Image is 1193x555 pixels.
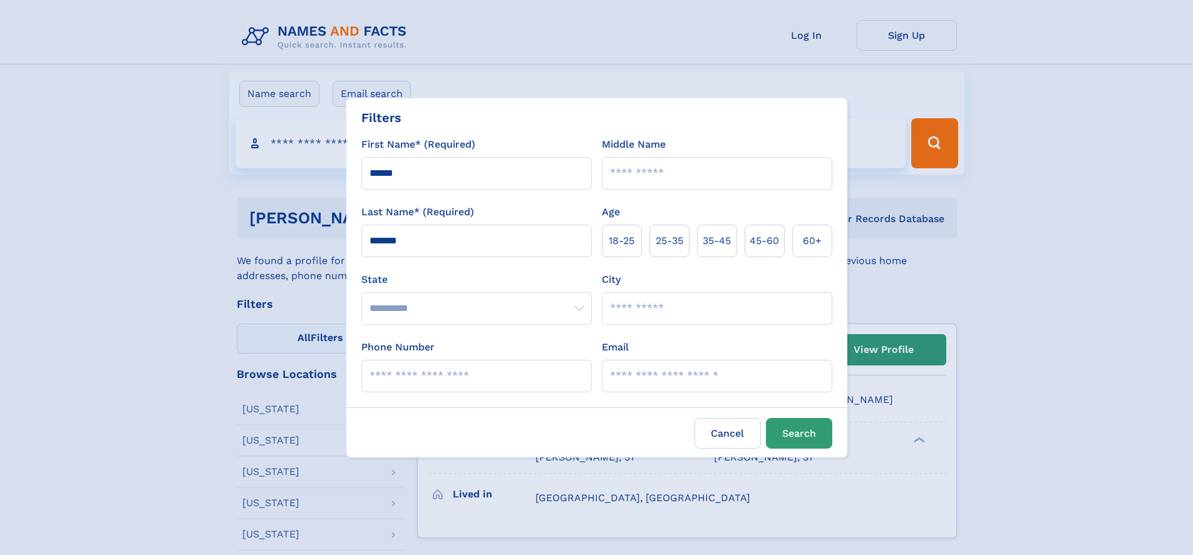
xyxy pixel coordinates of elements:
[361,137,475,152] label: First Name* (Required)
[602,340,629,355] label: Email
[766,418,832,449] button: Search
[695,418,761,449] label: Cancel
[750,233,779,248] span: 45‑60
[361,272,592,287] label: State
[602,205,620,220] label: Age
[602,272,621,287] label: City
[803,233,822,248] span: 60+
[361,108,401,127] div: Filters
[656,233,683,248] span: 25‑35
[602,137,666,152] label: Middle Name
[361,340,435,355] label: Phone Number
[609,233,634,248] span: 18‑25
[361,205,474,220] label: Last Name* (Required)
[703,233,731,248] span: 35‑45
